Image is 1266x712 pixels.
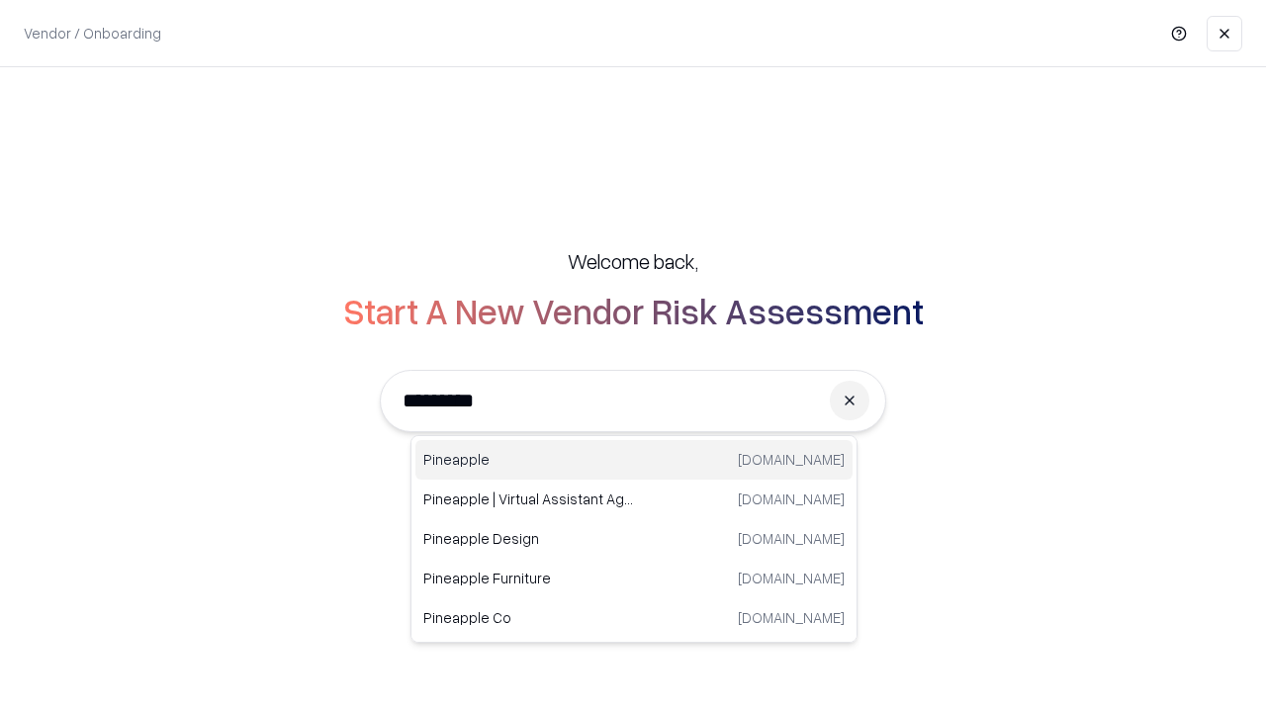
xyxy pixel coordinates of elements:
p: [DOMAIN_NAME] [738,449,845,470]
p: Pineapple Furniture [423,568,634,588]
p: Pineapple Design [423,528,634,549]
div: Suggestions [410,435,858,643]
h5: Welcome back, [568,247,698,275]
p: Pineapple | Virtual Assistant Agency [423,489,634,509]
p: Vendor / Onboarding [24,23,161,44]
p: [DOMAIN_NAME] [738,528,845,549]
h2: Start A New Vendor Risk Assessment [343,291,924,330]
p: Pineapple Co [423,607,634,628]
p: [DOMAIN_NAME] [738,568,845,588]
p: [DOMAIN_NAME] [738,607,845,628]
p: [DOMAIN_NAME] [738,489,845,509]
p: Pineapple [423,449,634,470]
